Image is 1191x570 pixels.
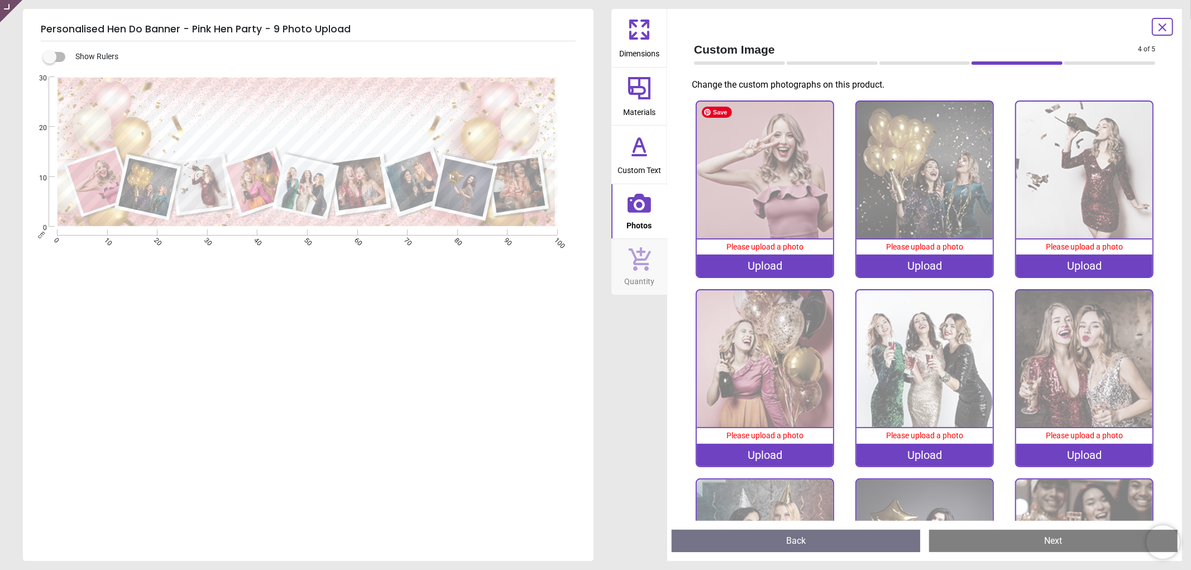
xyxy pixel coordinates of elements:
[697,444,834,466] div: Upload
[1138,45,1155,54] span: 4 of 5
[611,126,667,184] button: Custom Text
[726,242,803,251] span: Please upload a photo
[857,444,993,466] div: Upload
[697,255,834,277] div: Upload
[26,74,47,83] span: 30
[1016,444,1153,466] div: Upload
[929,530,1178,552] button: Next
[41,18,576,41] h5: Personalised Hen Do Banner - Pink Hen Party - 9 Photo Upload
[611,68,667,126] button: Materials
[50,50,594,64] div: Show Rulers
[611,9,667,67] button: Dimensions
[619,43,659,60] span: Dimensions
[627,215,652,232] span: Photos
[1046,242,1123,251] span: Please upload a photo
[611,239,667,295] button: Quantity
[618,160,661,176] span: Custom Text
[886,431,963,440] span: Please upload a photo
[611,184,667,239] button: Photos
[726,431,803,440] span: Please upload a photo
[857,255,993,277] div: Upload
[886,242,963,251] span: Please upload a photo
[624,271,654,288] span: Quantity
[1146,525,1180,559] iframe: Brevo live chat
[672,530,920,552] button: Back
[692,79,1164,91] p: Change the custom photographs on this product.
[623,102,656,118] span: Materials
[702,107,732,118] span: Save
[1046,431,1123,440] span: Please upload a photo
[694,41,1138,58] span: Custom Image
[1016,255,1153,277] div: Upload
